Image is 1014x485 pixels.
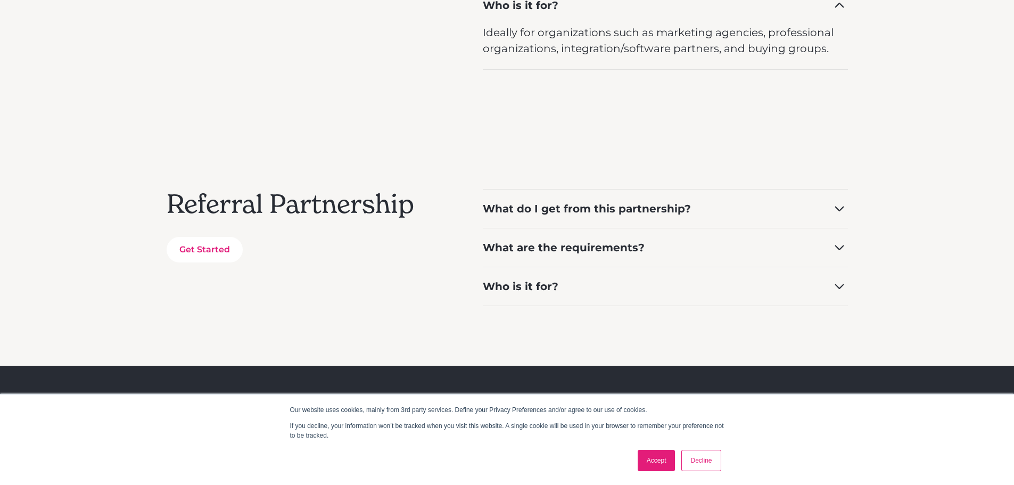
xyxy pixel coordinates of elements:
div: What do I get from this partnership? [483,201,691,216]
div: Who is it for? [483,279,558,294]
a: Get Started [167,237,243,262]
a: Accept [638,450,675,471]
p: Our website uses cookies, mainly from 3rd party services. Define your Privacy Preferences and/or ... [290,405,724,415]
div: What are the requirements? [483,240,645,255]
a: Decline [681,450,721,471]
p: If you decline, your information won’t be tracked when you visit this website. A single cookie wi... [290,421,724,440]
p: Ideally for organizations such as marketing agencies, professional organizations, integration/sof... [483,24,848,56]
h2: Referral Partnership [167,189,440,220]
